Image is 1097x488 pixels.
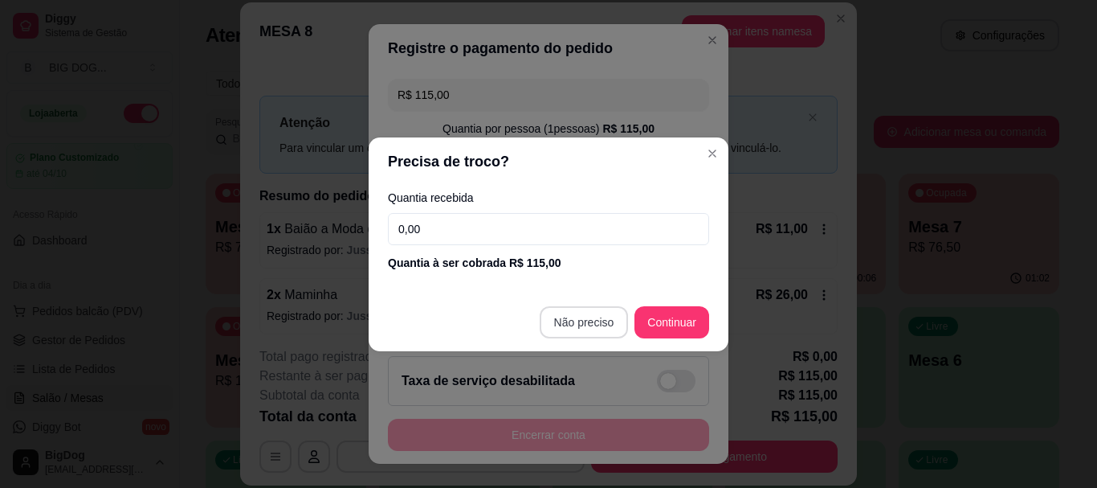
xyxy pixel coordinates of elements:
div: Quantia à ser cobrada R$ 115,00 [388,255,709,271]
button: Close [699,141,725,166]
header: Precisa de troco? [369,137,728,186]
button: Continuar [634,306,709,338]
label: Quantia recebida [388,192,709,203]
button: Não preciso [540,306,629,338]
